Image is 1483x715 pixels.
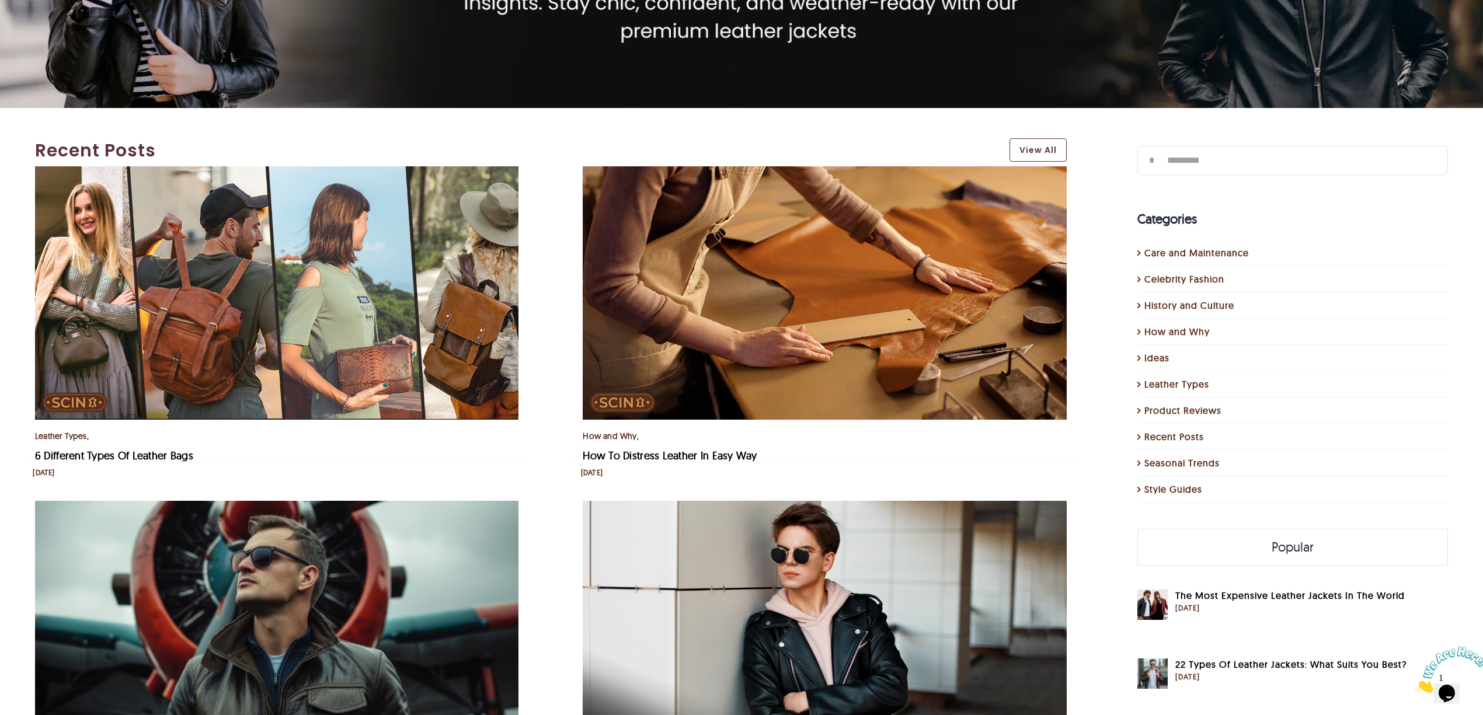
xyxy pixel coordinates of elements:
[1138,529,1448,565] a: Popular
[35,449,193,462] a: 6 Different Types Of Leather Bags
[35,431,87,441] a: Leather Types
[583,166,1066,420] img: How To Distress Leather In Easy Way
[35,166,518,420] img: 6 Different Types Of Leather Bags
[1144,403,1443,417] a: Product Reviews
[583,449,757,462] a: How To Distress Leather In Easy Way
[1137,591,1168,602] a: The Most Expensive Leather Jackets In The World
[1411,642,1483,697] iframe: chat widget
[1137,146,1167,175] input: Search
[1144,298,1443,312] a: History and Culture
[583,431,636,441] a: How and Why
[1137,210,1449,229] h4: Categories
[1144,430,1443,444] a: Recent Posts
[1144,325,1443,339] a: How and Why
[1144,377,1443,391] a: Leather Types
[1137,660,1168,671] a: 22 Types Of Leather Jackets: What Suits You Best?
[1144,246,1443,260] a: Care and Maintenance
[1144,272,1443,286] a: Celebrity Fashion
[5,5,9,15] span: 1
[1137,146,1449,175] input: Search...
[35,137,998,163] a: Recent Posts
[1009,138,1067,162] a: View All
[1175,658,1407,670] a: 22 Types Of Leather Jackets: What Suits You Best?
[1137,658,1168,689] img: the-most-comprehensive-guide-to-leather-jackets-you'll-ever-read-blog-featured-image
[583,429,1066,443] div: ,
[1144,456,1443,470] a: Seasonal Trends
[1175,602,1405,614] div: [DATE]
[35,168,518,179] a: 6 Different Types Of Leather Bags
[581,468,603,477] div: [DATE]
[583,502,1066,514] a: 10 Best Fall Jackets To Buy in 2025
[33,468,54,477] div: [DATE]
[35,502,518,514] a: What is an Aviator Jacket?
[35,429,518,443] div: ,
[1137,590,1168,620] img: the most expensive leather jackets in the world
[1144,351,1443,365] a: Ideas
[583,168,1066,179] a: How To Distress Leather In Easy Way
[1175,590,1405,601] a: The Most Expensive Leather Jackets In The World
[5,5,77,51] img: Chat attention grabber
[1175,671,1407,683] div: [DATE]
[1144,482,1443,496] a: Style Guides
